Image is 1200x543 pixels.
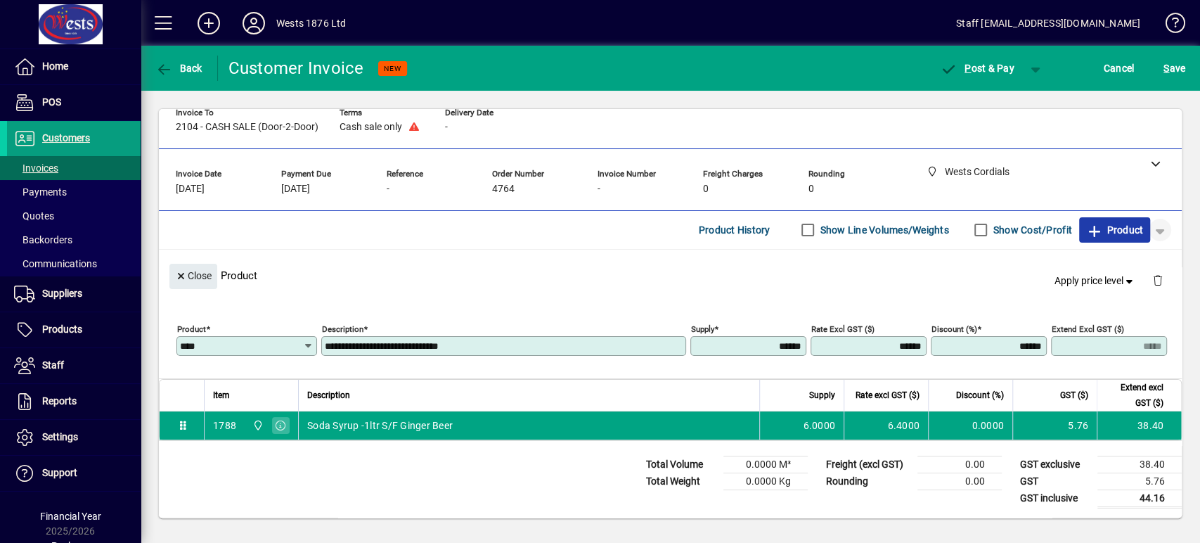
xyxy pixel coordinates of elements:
[1097,411,1181,440] td: 38.40
[42,324,82,335] span: Products
[1106,380,1163,411] span: Extend excl GST ($)
[1163,63,1169,74] span: S
[1052,324,1124,333] mat-label: Extend excl GST ($)
[1100,56,1138,81] button: Cancel
[723,473,808,490] td: 0.0000 Kg
[1097,456,1182,473] td: 38.40
[152,56,206,81] button: Back
[42,132,90,143] span: Customers
[639,456,723,473] td: Total Volume
[249,418,265,433] span: Wests Cordials
[7,420,141,455] a: Settings
[7,228,141,252] a: Backorders
[177,324,206,333] mat-label: Product
[276,12,346,34] div: Wests 1876 Ltd
[941,63,1014,74] span: ost & Pay
[1049,268,1142,293] button: Apply price level
[1054,274,1136,288] span: Apply price level
[691,324,714,333] mat-label: Supply
[7,252,141,276] a: Communications
[176,122,318,133] span: 2104 - CASH SALE (Door-2-Door)
[7,384,141,419] a: Reports
[231,11,276,36] button: Profile
[693,217,776,243] button: Product History
[7,348,141,383] a: Staff
[186,11,231,36] button: Add
[42,96,61,108] span: POS
[811,324,875,333] mat-label: Rate excl GST ($)
[1097,473,1182,490] td: 5.76
[166,269,221,282] app-page-header-button: Close
[42,395,77,407] span: Reports
[1060,388,1088,403] span: GST ($)
[42,359,64,371] span: Staff
[639,473,723,490] td: Total Weight
[384,64,401,73] span: NEW
[598,184,600,195] span: -
[991,223,1072,237] label: Show Cost/Profit
[818,223,949,237] label: Show Line Volumes/Weights
[1013,456,1097,473] td: GST exclusive
[703,184,709,195] span: 0
[14,210,54,222] span: Quotes
[819,456,917,473] td: Freight (excl GST)
[1013,473,1097,490] td: GST
[7,156,141,180] a: Invoices
[213,419,236,433] div: 1788
[956,12,1140,34] div: Staff [EMAIL_ADDRESS][DOMAIN_NAME]
[14,234,72,245] span: Backorders
[228,57,364,79] div: Customer Invoice
[917,456,1002,473] td: 0.00
[804,419,836,433] span: 6.0000
[1013,490,1097,507] td: GST inclusive
[7,312,141,347] a: Products
[1104,57,1135,79] span: Cancel
[1012,411,1097,440] td: 5.76
[856,388,920,403] span: Rate excl GST ($)
[445,122,448,133] span: -
[1097,490,1182,507] td: 44.16
[213,388,230,403] span: Item
[322,324,363,333] mat-label: Description
[307,388,350,403] span: Description
[1086,219,1143,241] span: Product
[1163,57,1185,79] span: ave
[14,186,67,198] span: Payments
[931,324,977,333] mat-label: Discount (%)
[14,258,97,269] span: Communications
[723,456,808,473] td: 0.0000 M³
[175,264,212,288] span: Close
[809,388,835,403] span: Supply
[819,473,917,490] td: Rounding
[14,162,58,174] span: Invoices
[7,204,141,228] a: Quotes
[1079,217,1150,243] button: Product
[176,184,205,195] span: [DATE]
[7,276,141,312] a: Suppliers
[853,419,920,433] div: 6.4000
[40,511,101,522] span: Financial Year
[917,473,1002,490] td: 0.00
[141,56,218,81] app-page-header-button: Back
[1141,274,1175,286] app-page-header-button: Delete
[964,63,971,74] span: P
[281,184,310,195] span: [DATE]
[808,184,814,195] span: 0
[42,288,82,299] span: Suppliers
[7,456,141,491] a: Support
[387,184,389,195] span: -
[159,250,1182,301] div: Product
[1160,56,1189,81] button: Save
[1141,264,1175,298] button: Delete
[492,184,515,195] span: 4764
[169,264,217,289] button: Close
[340,122,402,133] span: Cash sale only
[155,63,202,74] span: Back
[42,431,78,442] span: Settings
[928,411,1012,440] td: 0.0000
[699,219,770,241] span: Product History
[956,388,1004,403] span: Discount (%)
[7,180,141,204] a: Payments
[934,56,1021,81] button: Post & Pay
[42,60,68,72] span: Home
